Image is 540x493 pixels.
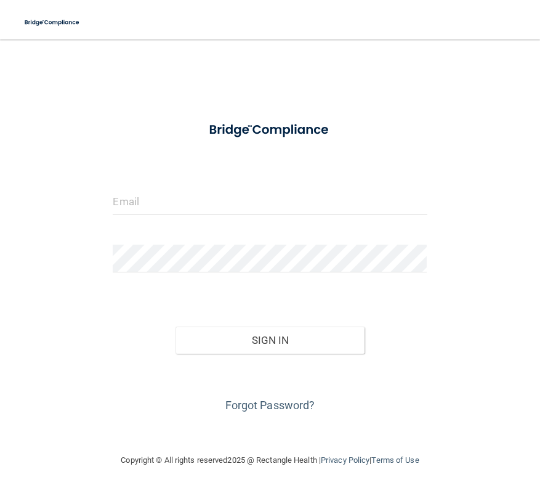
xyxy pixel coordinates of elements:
[225,399,315,412] a: Forgot Password?
[175,327,364,354] button: Sign In
[18,10,86,35] img: bridge_compliance_login_screen.278c3ca4.svg
[196,113,344,147] img: bridge_compliance_login_screen.278c3ca4.svg
[113,187,427,215] input: Email
[371,455,419,465] a: Terms of Use
[321,455,369,465] a: Privacy Policy
[46,441,495,480] div: Copyright © All rights reserved 2025 @ Rectangle Health | |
